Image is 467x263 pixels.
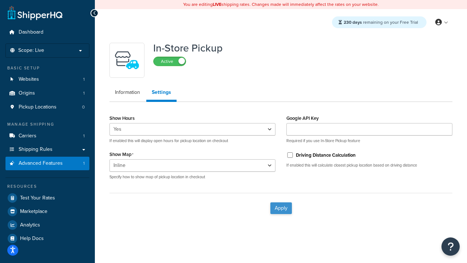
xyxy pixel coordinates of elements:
[5,65,89,71] div: Basic Setup
[5,205,89,218] a: Marketplace
[5,183,89,190] div: Resources
[5,218,89,232] a: Analytics
[83,160,85,167] span: 1
[286,163,452,168] p: If enabled this will calculate closest pickup location based on driving distance
[441,237,460,256] button: Open Resource Center
[286,138,452,144] p: Required if you use In-Store Pickup feature
[5,100,89,114] li: Pickup Locations
[5,129,89,143] li: Carriers
[83,76,85,83] span: 1
[5,100,89,114] a: Pickup Locations0
[153,43,223,54] h1: In-Store Pickup
[20,222,40,228] span: Analytics
[344,19,362,26] strong: 230 days
[5,232,89,245] a: Help Docs
[19,160,63,167] span: Advanced Features
[109,115,135,121] label: Show Hours
[146,85,177,102] a: Settings
[5,87,89,100] li: Origins
[19,104,57,110] span: Pickup Locations
[5,191,89,205] a: Test Your Rates
[5,121,89,127] div: Manage Shipping
[5,87,89,100] a: Origins1
[344,19,418,26] span: remaining on your Free Trial
[109,85,146,100] a: Information
[5,157,89,170] a: Advanced Features1
[20,195,55,201] span: Test Your Rates
[19,146,53,153] span: Shipping Rules
[109,152,134,157] label: Show Map
[19,29,43,35] span: Dashboard
[20,236,44,242] span: Help Docs
[286,115,319,121] label: Google API Key
[5,73,89,86] li: Websites
[5,73,89,86] a: Websites1
[5,157,89,170] li: Advanced Features
[109,174,275,180] p: Specify how to show map of pickup location in checkout
[19,133,36,139] span: Carriers
[154,57,186,66] label: Active
[114,47,140,73] img: wfgcfpwTIucLEAAAAASUVORK5CYII=
[213,1,221,8] b: LIVE
[19,76,39,83] span: Websites
[19,90,35,96] span: Origins
[5,26,89,39] a: Dashboard
[5,143,89,156] a: Shipping Rules
[82,104,85,110] span: 0
[109,138,275,144] p: If enabled this will display open hours for pickup location on checkout
[83,133,85,139] span: 1
[5,129,89,143] a: Carriers1
[270,202,292,214] button: Apply
[296,152,356,159] label: Driving Distance Calculation
[83,90,85,96] span: 1
[18,47,44,54] span: Scope: Live
[20,209,47,215] span: Marketplace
